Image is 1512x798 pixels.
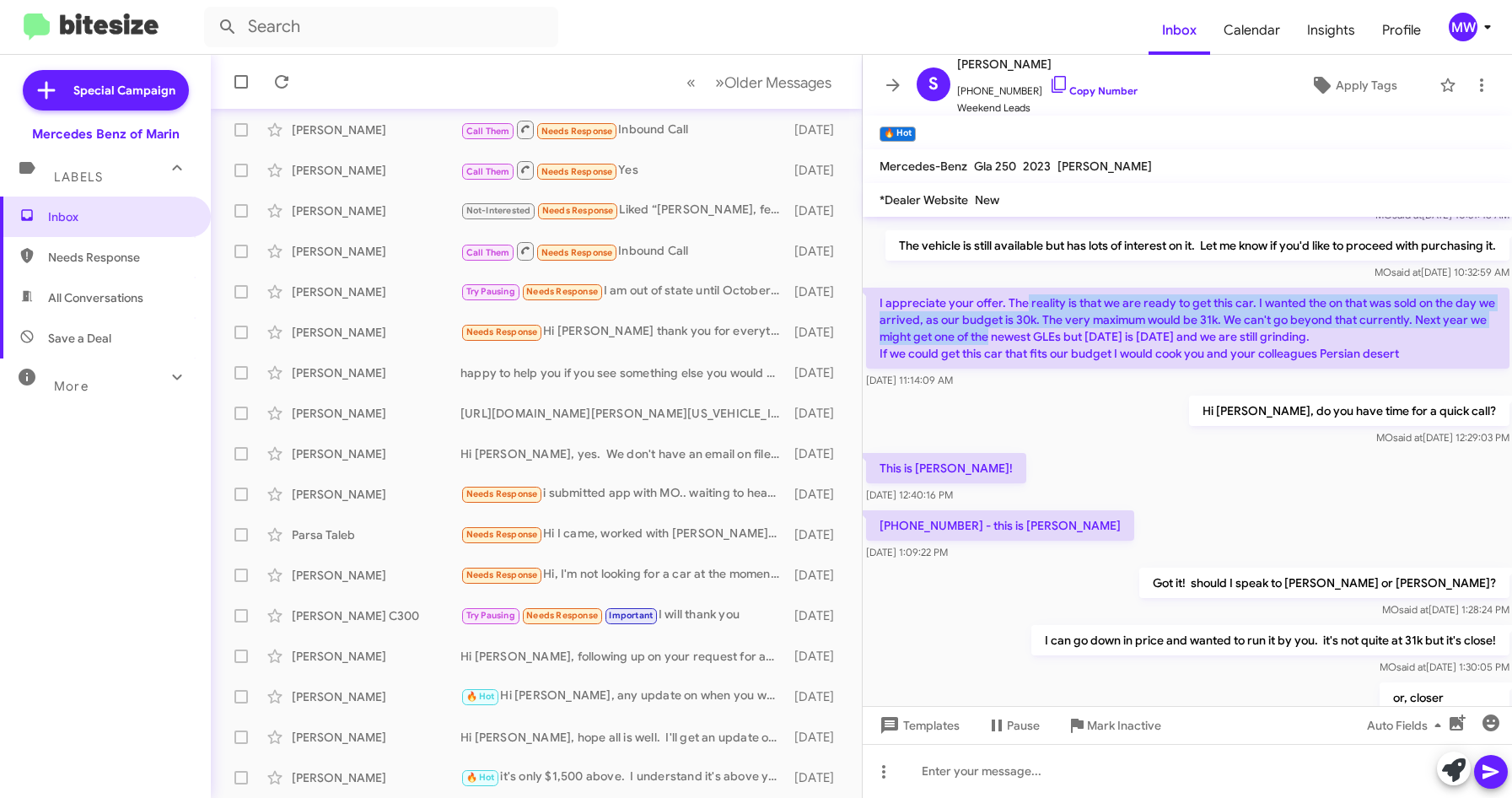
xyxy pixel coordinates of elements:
div: Hi [PERSON_NAME], hope all is well. I'll get an update on the Lr4 [DATE] on timing. Are you still... [460,729,788,746]
p: I appreciate your offer. The reality is that we are ready to get this car. I wanted the on that w... [866,288,1509,369]
div: MW [1449,13,1477,41]
span: Needs Response [541,166,613,177]
span: Needs Response [466,569,538,580]
div: [DATE] [788,486,847,503]
span: More [54,379,89,394]
span: 🔥 Hot [466,772,495,783]
span: Needs Response [541,247,613,258]
span: [DATE] 12:40:16 PM [866,488,953,501]
button: Next [705,65,842,100]
span: Insights [1294,6,1369,55]
div: [DATE] [788,607,847,624]
span: Calendar [1210,6,1294,55]
p: Hi [PERSON_NAME], do you have time for a quick call? [1188,396,1509,426]
span: Needs Response [48,249,191,266]
button: MW [1434,13,1493,41]
span: *Dealer Website [880,192,968,208]
p: or, closer [1379,682,1509,713]
div: [PERSON_NAME] [292,688,460,705]
div: [DATE] [788,283,847,300]
div: [DATE] [788,567,847,584]
span: Call Them [466,126,510,137]
span: said at [1391,266,1420,278]
p: I can go down in price and wanted to run it by you. it's not quite at 31k but it's close! [1030,625,1509,655]
span: Mercedes-Benz [880,159,967,174]
div: [DATE] [788,648,847,665]
div: [PERSON_NAME] [292,769,460,786]
button: Pause [973,710,1053,741]
span: said at [1398,603,1428,616]
div: [PERSON_NAME] [292,324,460,341]
span: said at [1392,431,1422,444]
p: [PHONE_NUMBER] - this is [PERSON_NAME] [866,510,1134,541]
div: [DATE] [788,688,847,705]
div: [PERSON_NAME] [292,243,460,260]
span: Save a Deal [48,330,111,347]
span: [PERSON_NAME] [957,54,1138,74]
div: it's only $1,500 above. I understand it's above your allotted budget, but in the grand scheme of ... [460,768,788,787]
span: Call Them [466,166,510,177]
div: [PERSON_NAME] [292,121,460,138]
span: Weekend Leads [957,100,1138,116]
div: [DATE] [788,364,847,381]
div: Inbound Call [460,240,788,262]
span: MO [DATE] 1:28:24 PM [1381,603,1509,616]
span: » [715,72,724,93]
small: 🔥 Hot [880,127,916,142]
span: Gla 250 [974,159,1016,174]
div: Yes [460,159,788,181]
span: said at [1396,661,1425,673]
button: Mark Inactive [1053,710,1175,741]
span: Inbox [48,208,191,225]
div: [DATE] [788,324,847,341]
div: [PERSON_NAME] C300 [292,607,460,624]
div: Hi, I'm not looking for a car at the moment. I will reach back out when I am. Thank you [460,565,788,585]
div: [PERSON_NAME] [292,364,460,381]
span: Try Pausing [466,286,515,297]
div: [PERSON_NAME] [292,729,460,746]
div: Mercedes Benz of Marin [32,126,180,143]
div: [PERSON_NAME] [292,405,460,422]
div: Inbound Call [460,119,788,140]
div: I will thank you [460,606,788,625]
div: [DATE] [788,729,847,746]
span: Apply Tags [1336,70,1397,100]
button: Previous [676,65,706,100]
span: Needs Response [466,326,538,337]
div: [DATE] [788,526,847,543]
div: I am out of state until October But at this time, I think we are picking a Range Rover Thank you ... [460,282,788,301]
div: Hi [PERSON_NAME], following up on your request for assistance. How can I assist you? [460,648,788,665]
span: S [928,71,939,98]
nav: Page navigation example [677,65,842,100]
span: Try Pausing [466,610,515,621]
div: i submitted app with MO.. waiting to hear back first [460,484,788,504]
div: Liked “[PERSON_NAME], feel free to contact me at any time with any questions” [460,201,788,220]
span: Call Them [466,247,510,258]
span: [DATE] 11:14:09 AM [866,374,953,386]
span: [PHONE_NUMBER] [957,74,1138,100]
p: Got it! should I speak to [PERSON_NAME] or [PERSON_NAME]? [1138,568,1509,598]
span: Older Messages [724,73,831,92]
a: Profile [1369,6,1434,55]
span: Labels [54,170,103,185]
span: Needs Response [466,488,538,499]
div: [URL][DOMAIN_NAME][PERSON_NAME][US_VEHICLE_IDENTIFICATION_NUMBER] [460,405,788,422]
button: Templates [863,710,973,741]
button: Auto Fields [1353,710,1461,741]
a: Copy Number [1049,84,1138,97]
div: [DATE] [788,121,847,138]
span: MO [DATE] 12:29:03 PM [1375,431,1509,444]
span: MO [DATE] 10:32:59 AM [1374,266,1509,278]
span: Templates [876,710,960,741]
div: Hi [PERSON_NAME], yes. We don't have an email on file for you. What is your email address and I'l... [460,445,788,462]
input: Search [204,7,558,47]
div: Parsa Taleb [292,526,460,543]
span: Important [609,610,653,621]
div: [DATE] [788,445,847,462]
div: [DATE] [788,769,847,786]
div: [DATE] [788,202,847,219]
p: The vehicle is still available but has lots of interest on it. Let me know if you'd like to proce... [885,230,1509,261]
span: « [686,72,696,93]
div: [PERSON_NAME] [292,567,460,584]
span: Auto Fields [1367,710,1448,741]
